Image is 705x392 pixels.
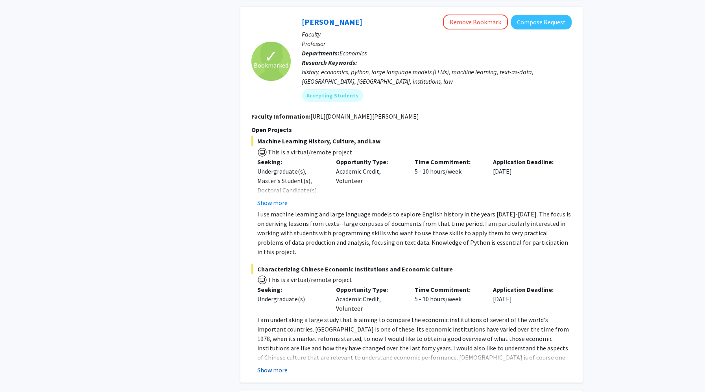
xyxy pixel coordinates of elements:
div: history, economics, python, large language models (LLMs), machine learning, text-as-data, [GEOGRA... [302,67,572,86]
mat-chip: Accepting Students [302,89,363,102]
button: Show more [257,365,288,375]
p: I use machine learning and large language models to explore English history in the years [DATE]-[... [257,209,572,256]
span: This is a virtual/remote project [267,276,352,284]
p: Seeking: [257,285,324,294]
p: Open Projects [251,125,572,134]
span: This is a virtual/remote project [267,148,352,156]
p: I am undertaking a large study that is aiming to compare the economic institutions of several of ... [257,315,572,372]
span: Economics [340,49,367,57]
div: Undergraduate(s), Master's Student(s), Doctoral Candidate(s) (PhD, MD, DMD, PharmD, etc.) [257,167,324,214]
p: Application Deadline: [493,285,560,294]
span: Characterizing Chinese Economic Institutions and Economic Culture [251,264,572,274]
button: Show more [257,198,288,207]
fg-read-more: [URL][DOMAIN_NAME][PERSON_NAME] [310,112,419,120]
span: Bookmarked [254,60,288,70]
iframe: Chat [6,357,33,386]
div: [DATE] [487,157,566,207]
b: Research Keywords: [302,59,357,66]
div: [DATE] [487,285,566,313]
p: Faculty [302,29,572,39]
p: Opportunity Type: [336,157,403,167]
p: Opportunity Type: [336,285,403,294]
p: Seeking: [257,157,324,167]
a: [PERSON_NAME] [302,17,362,27]
b: Departments: [302,49,340,57]
b: Faculty Information: [251,112,310,120]
p: Time Commitment: [415,157,482,167]
div: Undergraduate(s) [257,294,324,304]
span: ✓ [264,53,278,60]
div: Academic Credit, Volunteer [330,285,409,313]
p: Application Deadline: [493,157,560,167]
div: 5 - 10 hours/week [409,157,487,207]
button: Compose Request to Peter Murrell [511,15,572,29]
p: Professor [302,39,572,48]
div: 5 - 10 hours/week [409,285,487,313]
div: Academic Credit, Volunteer [330,157,409,207]
span: Machine Learning History, Culture, and Law [251,136,572,146]
p: Time Commitment: [415,285,482,294]
button: Remove Bookmark [443,15,508,29]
